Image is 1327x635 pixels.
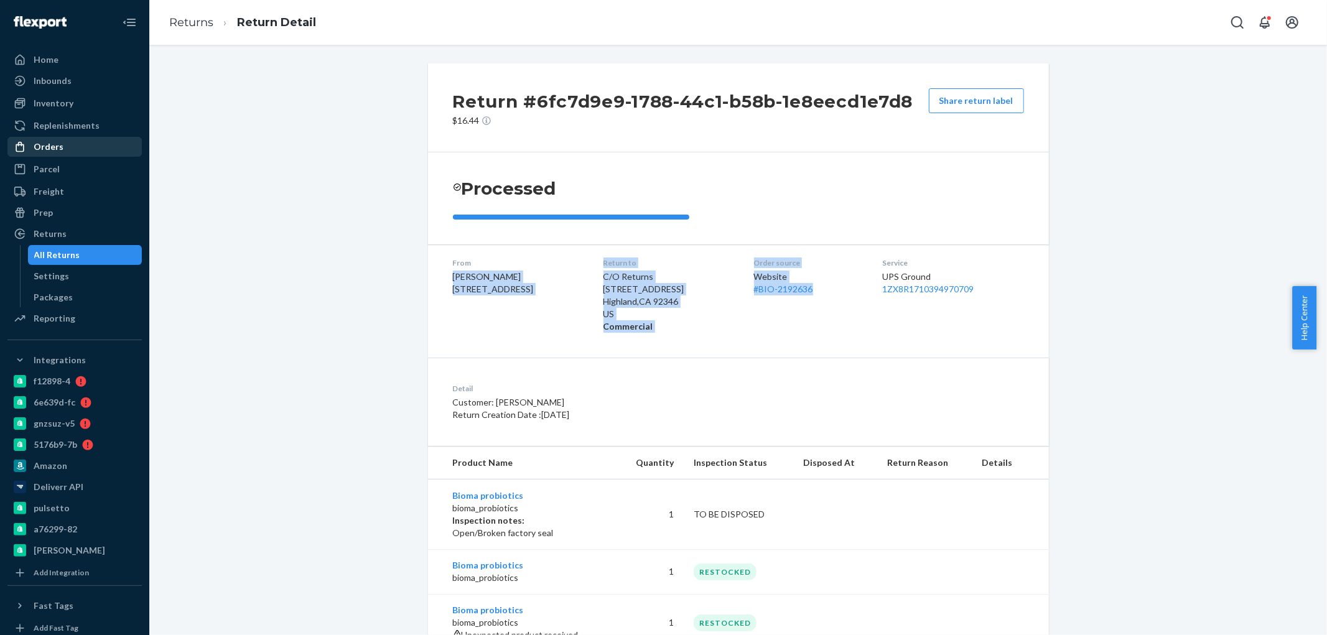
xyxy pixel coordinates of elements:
p: Return Creation Date : [DATE] [453,409,797,421]
p: US [603,308,734,320]
th: Quantity [616,447,684,480]
a: Settings [28,266,142,286]
a: pulsetto [7,498,142,518]
h3: Processed [462,177,556,200]
a: Orders [7,137,142,157]
div: Settings [34,270,70,282]
div: Orders [34,141,63,153]
dt: Order source [754,257,863,268]
p: bioma_probiotics [453,502,607,514]
a: 1ZX8R1710394970709 [883,284,974,294]
button: Share return label [929,88,1024,113]
a: Replenishments [7,116,142,136]
div: Add Fast Tag [34,623,78,633]
div: 5176b9-7b [34,438,77,451]
div: Fast Tags [34,600,73,612]
div: TO BE DISPOSED [694,508,783,521]
a: Inventory [7,93,142,113]
p: [STREET_ADDRESS] [603,283,734,295]
div: Inbounds [34,75,72,87]
td: 1 [616,480,684,550]
td: 1 [616,549,684,594]
p: $16.44 [453,114,913,127]
div: Deliverr API [34,481,83,493]
dt: From [453,257,584,268]
div: 6e639d-fc [34,396,75,409]
a: Reporting [7,308,142,328]
div: a76299-82 [34,523,77,535]
p: Customer: [PERSON_NAME] [453,396,797,409]
div: Prep [34,206,53,219]
a: 5176b9-7b [7,435,142,455]
a: Packages [28,287,142,307]
th: Inspection Status [684,447,793,480]
a: Freight [7,182,142,202]
dt: Return to [603,257,734,268]
a: Amazon [7,456,142,476]
th: Return Reason [877,447,972,480]
div: RESTOCKED [694,614,757,631]
div: Website [754,271,863,295]
a: Parcel [7,159,142,179]
a: f12898-4 [7,371,142,391]
a: All Returns [28,245,142,265]
a: [PERSON_NAME] [7,540,142,560]
a: Returns [7,224,142,244]
a: gnzsuz-v5 [7,414,142,433]
div: pulsetto [34,502,70,514]
div: Integrations [34,354,86,366]
p: bioma_probiotics [453,572,607,584]
div: [PERSON_NAME] [34,544,105,557]
button: Help Center [1292,286,1316,350]
div: Freight [34,185,64,198]
ol: breadcrumbs [159,4,326,41]
div: gnzsuz-v5 [34,417,75,430]
h2: Return #6fc7d9e9-1788-44c1-b58b-1e8eecd1e7d8 [453,88,913,114]
a: Returns [169,16,213,29]
div: Amazon [34,460,67,472]
div: RESTOCKED [694,563,757,580]
a: Add Integration [7,565,142,580]
a: Inbounds [7,71,142,91]
button: Open account menu [1280,10,1305,35]
a: Bioma probiotics [453,560,524,570]
dt: Service [883,257,1024,268]
img: Flexport logo [14,16,67,29]
a: Prep [7,203,142,223]
a: #BIO-2192636 [754,284,813,294]
a: a76299-82 [7,519,142,539]
button: Close Navigation [117,10,142,35]
span: [PERSON_NAME] [STREET_ADDRESS] [453,271,534,294]
a: 6e639d-fc [7,392,142,412]
div: Parcel [34,163,60,175]
div: Inventory [34,97,73,109]
p: Open/Broken factory seal [453,527,607,539]
p: Highland , CA 92346 [603,295,734,308]
a: Bioma probiotics [453,605,524,615]
th: Product Name [428,447,617,480]
strong: Commercial [603,321,653,331]
p: Inspection notes: [453,514,607,527]
p: bioma_probiotics [453,616,607,629]
th: Details [972,447,1048,480]
div: Returns [34,228,67,240]
div: Home [34,53,58,66]
p: C/O Returns [603,271,734,283]
button: Open Search Box [1225,10,1250,35]
a: Return Detail [237,16,316,29]
a: Bioma probiotics [453,490,524,501]
div: f12898-4 [34,375,70,387]
a: Home [7,50,142,70]
button: Integrations [7,350,142,370]
div: Reporting [34,312,75,325]
button: Open notifications [1252,10,1277,35]
a: Deliverr API [7,477,142,497]
th: Disposed At [793,447,877,480]
div: All Returns [34,249,80,261]
div: Packages [34,291,73,304]
button: Fast Tags [7,596,142,616]
dt: Detail [453,383,797,394]
div: Add Integration [34,567,89,578]
span: UPS Ground [883,271,931,282]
